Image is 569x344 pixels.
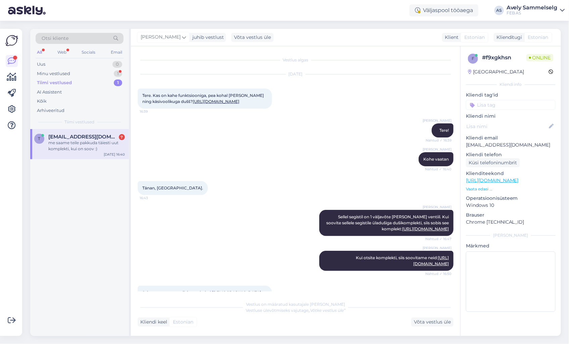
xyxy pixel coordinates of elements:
[425,271,452,276] span: Nähtud ✓ 16:50
[193,99,239,104] a: [URL][DOMAIN_NAME]
[466,186,556,192] p: Vaata edasi ...
[423,205,452,210] span: [PERSON_NAME]
[142,290,266,325] span: Seina sees on torustik ja pea kohal [DEMOGRAPHIC_DATA] ning käsidušš juba olemas. Vajan duširegul...
[56,48,68,57] div: Web
[442,34,459,41] div: Klient
[142,93,265,104] span: Tere. Kas on kahe funktsiooniga, pea kohal [PERSON_NAME] ning käsivoolikuga dušš?
[36,48,43,57] div: All
[104,152,125,157] div: [DATE] 16:40
[141,34,181,41] span: [PERSON_NAME]
[423,245,452,250] span: [PERSON_NAME]
[5,34,18,47] img: Askly Logo
[482,54,526,62] div: # f9xgkhsn
[65,119,95,125] span: Tiimi vestlused
[112,61,122,68] div: 0
[138,71,454,77] div: [DATE]
[142,185,203,190] span: Tänan, [GEOGRAPHIC_DATA].
[138,319,167,326] div: Kliendi keel
[466,113,556,120] p: Kliendi nimi
[37,107,64,114] div: Arhiveeritud
[356,255,449,266] span: Kui otsite komplekti, siis soovitame neid:
[138,57,454,63] div: Vestlus algas
[231,33,274,42] div: Võta vestlus üle
[466,170,556,177] p: Klienditeekond
[466,134,556,141] p: Kliendi email
[423,157,449,162] span: Kohe vaatan
[246,302,345,307] span: Vestlus on määratud kasutajale [PERSON_NAME]
[494,6,504,15] div: AS
[140,109,165,114] span: 16:39
[466,141,556,149] p: [EMAIL_ADDRESS][DOMAIN_NAME]
[528,34,549,41] span: Estonian
[466,123,548,130] input: Lisa nimi
[425,236,452,241] span: Nähtud ✓ 16:47
[114,70,122,77] div: 1
[48,134,118,140] span: timo.heering@gmail.com
[466,232,556,238] div: [PERSON_NAME]
[140,195,165,200] span: 16:43
[464,34,485,41] span: Estonian
[507,5,565,16] a: Avely SammelselgFEB AS
[466,219,556,226] p: Chrome [TECHNICAL_ID]
[246,308,345,313] span: Vestluse ülevõtmiseks vajutage
[426,138,452,143] span: Nähtud ✓ 16:39
[466,151,556,158] p: Kliendi telefon
[466,158,520,167] div: Küsi telefoninumbrit
[526,54,554,61] span: Online
[425,167,452,172] span: Nähtud ✓ 16:40
[309,308,345,313] i: „Võtke vestlus üle”
[468,68,524,75] div: [GEOGRAPHIC_DATA]
[37,79,72,86] div: Tiimi vestlused
[42,35,68,42] span: Otsi kliente
[507,10,558,16] div: FEB AS
[326,214,450,231] span: Sellel segistil on 1 väljavõte [PERSON_NAME] ventiil. Kui soovite sellele segistile üladušiga duš...
[494,34,522,41] div: Klienditugi
[37,70,70,77] div: Minu vestlused
[423,147,452,152] span: [PERSON_NAME]
[37,61,45,68] div: Uus
[37,89,62,96] div: AI Assistent
[411,318,454,327] div: Võta vestlus üle
[38,136,41,141] span: t
[466,81,556,88] div: Kliendi info
[48,140,125,152] div: me saame teile pakkuda täiesti uut komplekti, kui on soov :)
[80,48,97,57] div: Socials
[472,56,474,61] span: f
[466,202,556,209] p: Windows 10
[423,118,452,123] span: [PERSON_NAME]
[37,98,47,105] div: Kõik
[173,319,193,326] span: Estonian
[190,34,224,41] div: juhib vestlust
[466,212,556,219] p: Brauser
[402,226,449,231] a: [URL][DOMAIN_NAME]
[466,242,556,249] p: Märkmed
[410,4,478,16] div: Väljaspool tööaega
[439,128,449,133] span: Tere!
[466,195,556,202] p: Operatsioonisüsteem
[119,134,125,140] div: 7
[114,79,122,86] div: 1
[466,100,556,110] input: Lisa tag
[466,92,556,99] p: Kliendi tag'id
[109,48,124,57] div: Email
[466,177,519,183] a: [URL][DOMAIN_NAME]
[507,5,558,10] div: Avely Sammelselg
